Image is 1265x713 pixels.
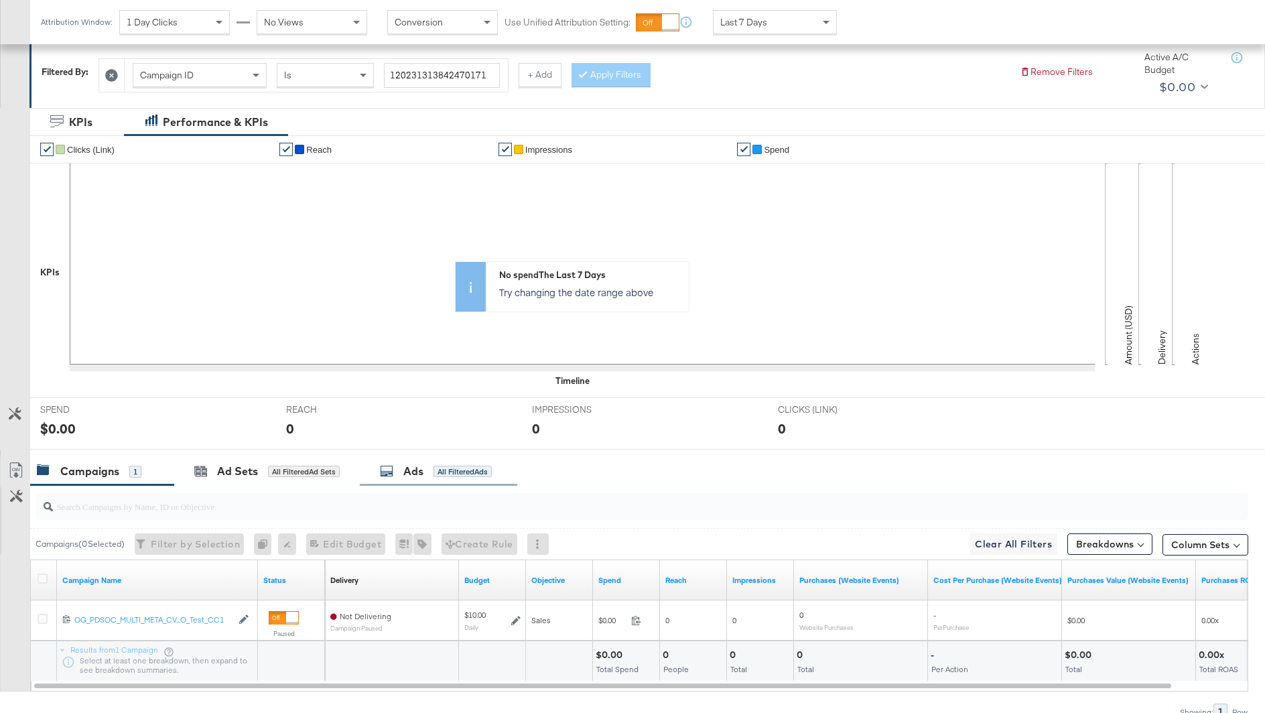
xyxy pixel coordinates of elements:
a: The number of times a purchase was made tracked by your Custom Audience pixel on your website aft... [799,575,923,586]
span: REACH [286,403,387,416]
span: Total [730,664,747,674]
a: OG_PDSOC_MULTI_META_CV...O_Test_CC1 [74,614,232,626]
span: - [933,610,936,620]
div: All Filtered Ad Sets [268,466,340,478]
button: + Add [519,63,561,87]
span: SPEND [40,403,141,416]
div: KPIs [69,115,92,130]
a: Reflects the ability of your Ad Campaign to achieve delivery based on ad states, schedule and bud... [330,575,358,586]
div: 1 [129,466,141,478]
div: Delivery [330,575,358,586]
div: 0 [286,419,294,438]
div: 0 [797,649,807,661]
span: $0.00 [1067,615,1085,625]
span: Total [1065,664,1082,674]
div: - [931,649,938,661]
div: Ads [403,464,423,479]
input: Search Campaigns by Name, ID or Objective [53,488,1137,514]
div: 0 [663,649,673,661]
sub: Website Purchases [799,623,854,631]
span: Per Action [931,664,968,674]
sub: Per Purchase [933,623,969,631]
button: Column Sets [1162,534,1248,556]
span: 0 [665,615,669,625]
div: 0 [532,419,540,438]
span: Not Delivering [340,611,391,621]
button: Remove Filters [1020,66,1093,78]
span: Last 7 Days [720,16,767,28]
span: People [663,664,689,674]
a: ✔ [279,143,293,156]
span: $0.00 [598,615,626,625]
a: The number of people your ad was served to. [665,575,722,586]
a: The average cost for each purchase tracked by your Custom Audience pixel on your website after pe... [933,575,1062,586]
a: The maximum amount you're willing to spend on your ads, on average each day or over the lifetime ... [464,575,521,586]
sub: Campaign Paused [330,625,391,632]
div: Performance & KPIs [163,115,268,130]
div: $0.00 [40,419,76,438]
div: Attribution Window: [40,17,113,27]
a: The total value of the purchase actions tracked by your Custom Audience pixel on your website aft... [1067,575,1191,586]
span: CLICKS (LINK) [778,403,878,416]
span: Clear All Filters [975,536,1052,553]
span: IMPRESSIONS [532,403,632,416]
sub: Daily [464,623,478,631]
div: No spend The Last 7 Days [499,269,682,281]
div: $0.00 [1159,77,1195,97]
div: Ad Sets [217,464,258,479]
span: Clicks (Link) [67,145,115,155]
span: 0 [799,610,803,620]
span: Impressions [525,145,572,155]
span: Campaign ID [140,69,194,81]
a: Shows the current state of your Ad Campaign. [263,575,320,586]
span: Total Spend [596,664,639,674]
div: All Filtered Ads [434,466,492,478]
div: 0 [730,649,740,661]
div: $10.00 [464,610,486,621]
span: 0.00x [1201,615,1219,625]
div: Campaigns [60,464,119,479]
div: 0.00x [1199,649,1228,661]
div: $0.00 [596,649,626,661]
span: 0 [732,615,736,625]
input: Enter a search term [384,63,500,88]
a: ✔ [40,143,54,156]
a: The total amount spent to date. [598,575,655,586]
a: Your campaign's objective. [531,575,588,586]
p: Try changing the date range above [499,285,682,299]
div: 0 [254,533,278,555]
a: ✔ [737,143,750,156]
span: 1 Day Clicks [127,16,178,28]
div: Filtered By: [42,66,88,78]
a: ✔ [498,143,512,156]
span: Reach [306,145,332,155]
button: $0.00 [1154,76,1211,98]
a: The number of times your ad was served. On mobile apps an ad is counted as served the first time ... [732,575,789,586]
a: Your campaign name. [62,575,253,586]
div: Campaigns ( 0 Selected) [36,538,125,550]
span: Is [284,69,291,81]
button: Clear All Filters [970,533,1057,555]
label: Paused [269,629,299,638]
div: Active A/C Budget [1144,51,1218,76]
span: Sales [531,615,551,625]
span: No Views [264,16,304,28]
div: OG_PDSOC_MULTI_META_CV...O_Test_CC1 [74,614,232,625]
span: Spend [764,145,789,155]
div: 0 [778,419,786,438]
div: $0.00 [1065,649,1095,661]
span: Conversion [395,16,443,28]
span: Total [797,664,814,674]
button: Breakdowns [1067,533,1152,555]
span: Total ROAS [1199,664,1238,674]
label: Use Unified Attribution Setting: [505,16,630,29]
